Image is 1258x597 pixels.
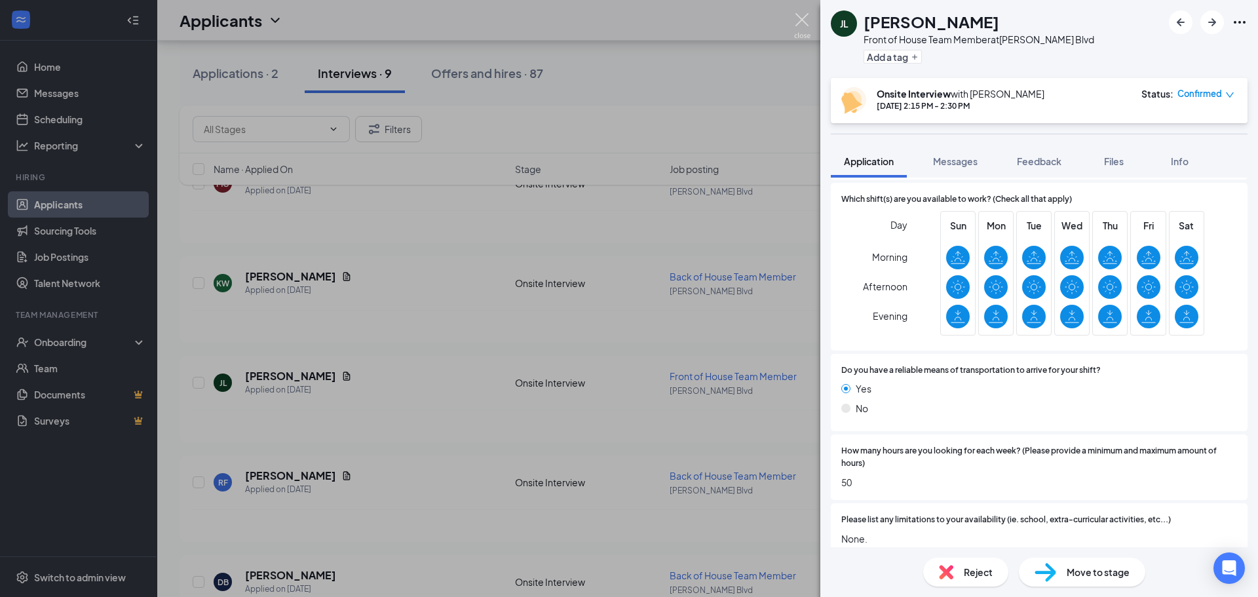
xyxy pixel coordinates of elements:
div: [DATE] 2:15 PM - 2:30 PM [877,100,1044,111]
span: Reject [964,565,993,579]
span: No [856,401,868,415]
span: Messages [933,155,978,167]
svg: Plus [911,53,919,61]
span: How many hours are you looking for each week? (Please provide a minimum and maximum amount of hours) [841,445,1237,470]
div: with [PERSON_NAME] [877,87,1044,100]
span: Evening [873,304,907,328]
span: Morning [872,245,907,269]
span: Yes [856,381,871,396]
span: Which shift(s) are you available to work? (Check all that apply) [841,193,1072,206]
button: ArrowRight [1200,10,1224,34]
span: Confirmed [1177,87,1222,100]
span: 50 [841,475,1237,490]
button: ArrowLeftNew [1169,10,1192,34]
span: Afternoon [863,275,907,298]
div: Front of House Team Member at [PERSON_NAME] Blvd [864,33,1094,46]
svg: Ellipses [1232,14,1248,30]
span: None. [841,531,1237,546]
span: Sat [1175,218,1198,233]
span: Move to stage [1067,565,1130,579]
span: Files [1104,155,1124,167]
div: Open Intercom Messenger [1213,552,1245,584]
b: Onsite Interview [877,88,951,100]
span: Thu [1098,218,1122,233]
svg: ArrowRight [1204,14,1220,30]
span: Please list any limitations to your availability (ie. school, extra-curricular activities, etc...) [841,514,1171,526]
svg: ArrowLeftNew [1173,14,1189,30]
span: Do you have a reliable means of transportation to arrive for your shift? [841,364,1101,377]
div: JL [840,17,848,30]
span: Application [844,155,894,167]
span: Sun [946,218,970,233]
div: Status : [1141,87,1173,100]
span: Day [890,218,907,232]
span: down [1225,90,1234,100]
span: Fri [1137,218,1160,233]
span: Mon [984,218,1008,233]
span: Feedback [1017,155,1061,167]
span: Wed [1060,218,1084,233]
h1: [PERSON_NAME] [864,10,999,33]
button: PlusAdd a tag [864,50,922,64]
span: Info [1171,155,1189,167]
span: Tue [1022,218,1046,233]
